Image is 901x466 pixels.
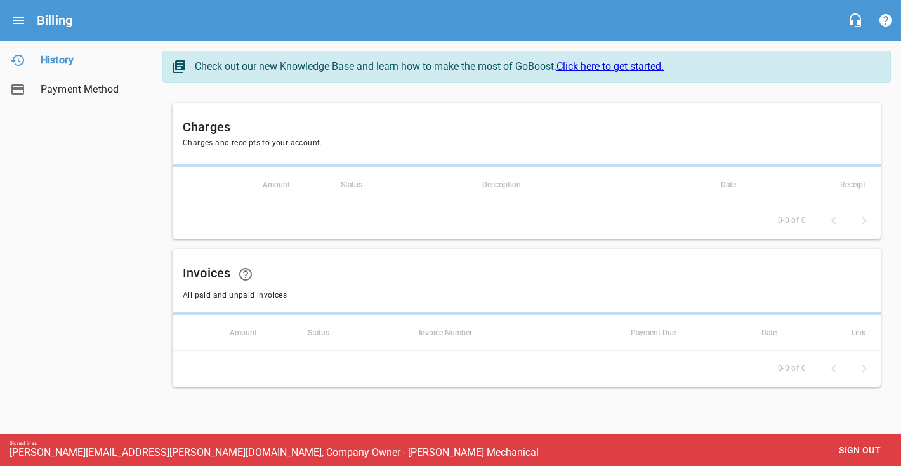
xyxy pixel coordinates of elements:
span: Payment Method [41,82,137,97]
span: 0-0 of 0 [778,215,806,227]
span: Charges and receipts to your account. [183,138,322,147]
div: Signed in as [10,441,901,446]
th: Status [326,167,467,203]
th: Date [711,315,813,350]
button: Live Chat [840,5,871,36]
th: Invoice Number [404,315,563,350]
a: Learn how your statements and invoices will look [230,259,261,290]
button: Open drawer [3,5,34,36]
th: Payment Due [563,315,711,350]
h6: Charges [183,117,871,137]
span: Sign out [833,443,886,458]
th: Amount [173,315,293,350]
th: Link [812,315,881,350]
th: Amount [173,167,326,203]
th: Status [293,315,404,350]
button: Support Portal [871,5,901,36]
button: Sign out [828,439,891,462]
span: All paid and unpaid invoices [183,291,287,300]
a: Click here to get started. [556,60,664,72]
h6: Billing [37,10,72,30]
th: Receipt [772,167,881,203]
span: History [41,53,137,68]
div: Check out our new Knowledge Base and learn how to make the most of GoBoost. [195,59,878,74]
th: Description [467,167,642,203]
th: Date [642,167,772,203]
h6: Invoices [183,259,871,290]
span: 0-0 of 0 [778,363,806,375]
div: [PERSON_NAME][EMAIL_ADDRESS][PERSON_NAME][DOMAIN_NAME], Company Owner - [PERSON_NAME] Mechanical [10,446,901,458]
